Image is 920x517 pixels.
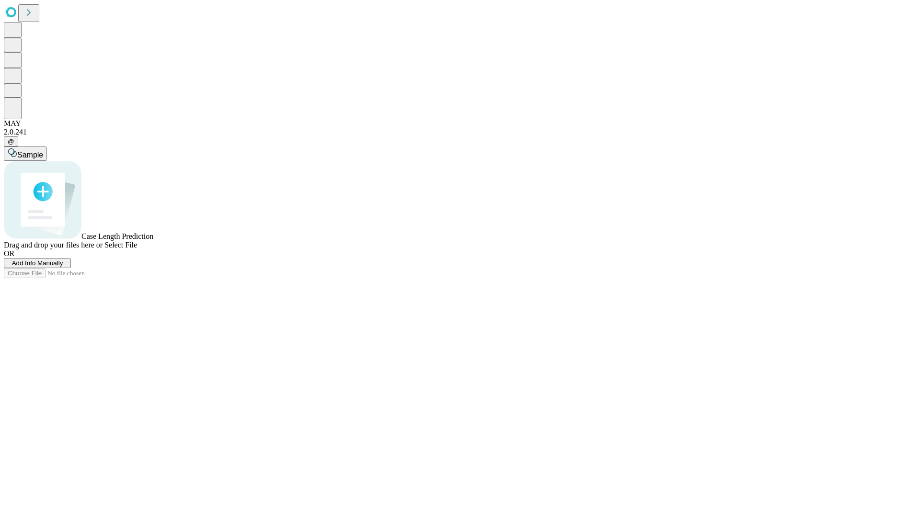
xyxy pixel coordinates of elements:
span: @ [8,138,14,145]
button: @ [4,136,18,146]
span: Case Length Prediction [81,232,153,240]
button: Sample [4,146,47,161]
div: MAY [4,119,916,128]
span: Select File [104,241,137,249]
div: 2.0.241 [4,128,916,136]
span: Sample [17,151,43,159]
span: OR [4,249,14,258]
span: Add Info Manually [12,259,63,267]
button: Add Info Manually [4,258,71,268]
span: Drag and drop your files here or [4,241,103,249]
